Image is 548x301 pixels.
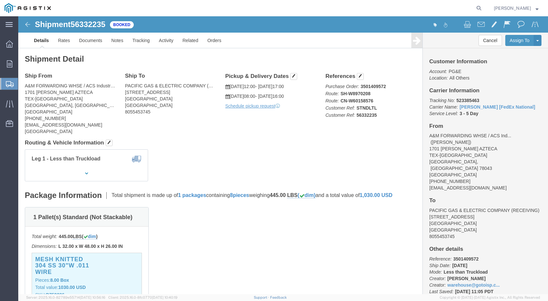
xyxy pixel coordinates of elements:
span: Server: 2025.16.0-82789e55714 [26,295,105,299]
span: Alberto Quezada [494,5,531,12]
span: Copyright © [DATE]-[DATE] Agistix Inc., All Rights Reserved [440,295,540,300]
a: Support [254,295,270,299]
iframe: FS Legacy Container [18,16,548,294]
a: Feedback [270,295,287,299]
span: Client: 2025.16.0-8fc0770 [108,295,177,299]
img: logo [5,3,51,13]
span: [DATE] 10:40:19 [152,295,177,299]
span: [DATE] 10:56:16 [80,295,105,299]
button: [PERSON_NAME] [494,4,539,12]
